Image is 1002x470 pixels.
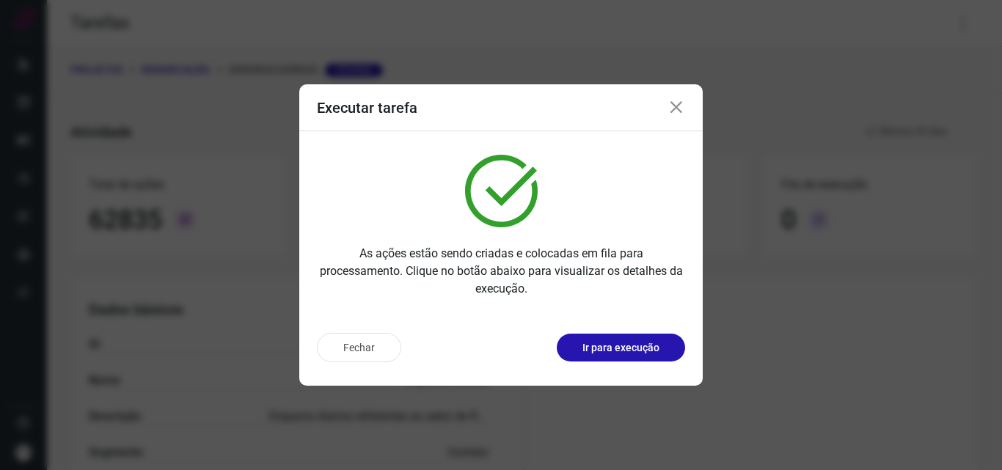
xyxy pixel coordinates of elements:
p: Ir para execução [582,340,659,356]
p: As ações estão sendo criadas e colocadas em fila para processamento. Clique no botão abaixo para ... [317,245,685,298]
h3: Executar tarefa [317,99,417,117]
img: verified.svg [465,155,538,227]
button: Fechar [317,333,401,362]
button: Ir para execução [557,334,685,361]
